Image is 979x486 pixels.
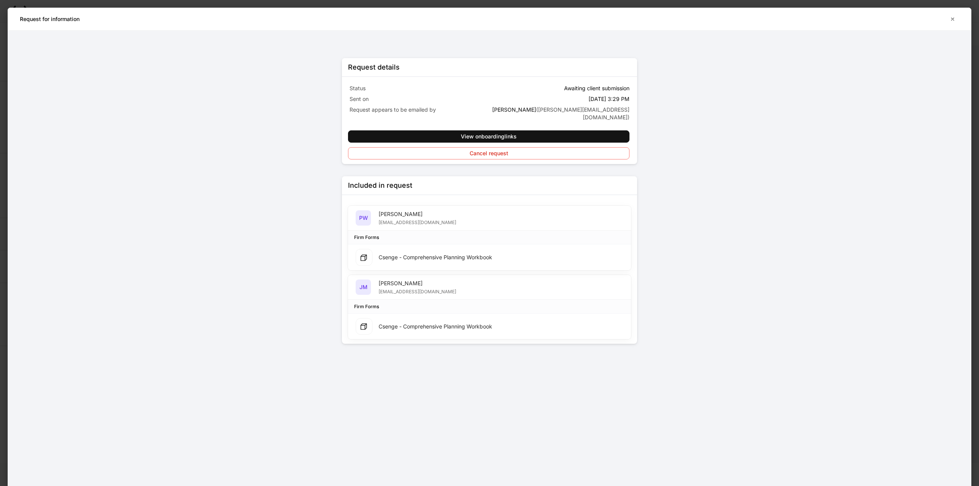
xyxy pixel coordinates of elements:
[348,130,629,143] button: View onboardinglinks
[20,15,80,23] h5: Request for information
[350,85,488,92] p: Status
[350,95,488,103] p: Sent on
[348,63,400,72] div: Request details
[470,151,508,156] div: Cancel request
[359,214,368,222] h5: PW
[379,323,492,330] div: Csenge - Comprehensive Planning Workbook
[379,287,456,295] div: [EMAIL_ADDRESS][DOMAIN_NAME]
[564,85,629,92] p: Awaiting client submission
[589,95,629,103] p: [DATE] 3:29 PM
[461,134,517,139] div: View onboarding links
[350,106,488,114] p: Request appears to be emailed by
[379,210,456,218] div: [PERSON_NAME]
[379,280,456,287] div: [PERSON_NAME]
[379,218,456,226] div: [EMAIL_ADDRESS][DOMAIN_NAME]
[354,234,379,241] div: Firm Forms
[359,283,368,291] h5: JM
[348,181,412,190] div: Included in request
[491,106,629,121] p: [PERSON_NAME]
[379,254,492,261] div: Csenge - Comprehensive Planning Workbook
[536,106,629,120] span: ( [PERSON_NAME][EMAIL_ADDRESS][DOMAIN_NAME] )
[354,303,379,310] div: Firm Forms
[348,147,629,159] button: Cancel request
